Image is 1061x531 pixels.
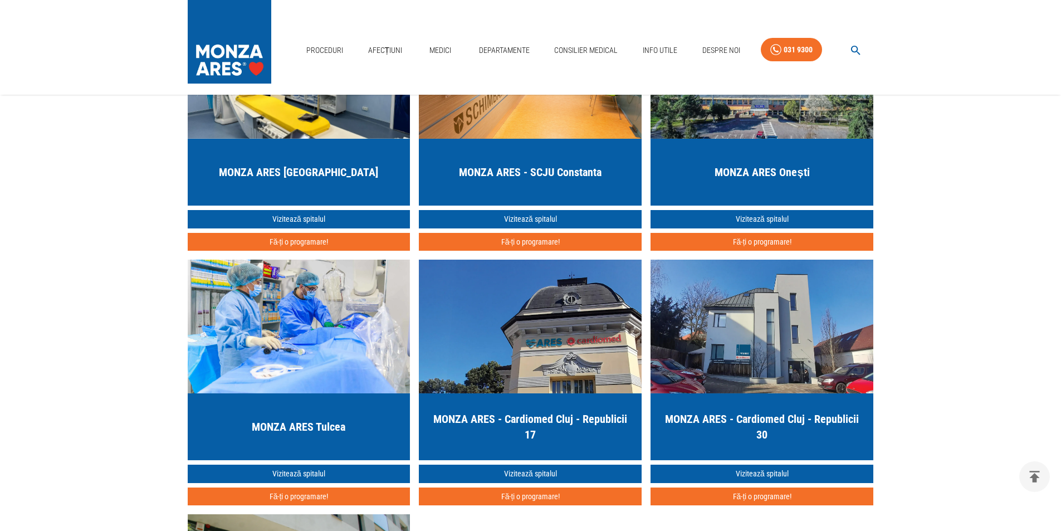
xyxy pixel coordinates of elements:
[188,233,410,251] button: Fă-ți o programare!
[651,260,873,460] a: MONZA ARES - Cardiomed Cluj - Republicii 30
[188,488,410,506] button: Fă-ți o programare!
[638,39,682,62] a: Info Utile
[419,233,642,251] button: Fă-ți o programare!
[651,260,873,393] img: MONZA ARES Cluj Napoca
[219,164,378,180] h5: MONZA ARES [GEOGRAPHIC_DATA]
[715,164,809,180] h5: MONZA ARES Onești
[419,488,642,506] button: Fă-ți o programare!
[188,260,410,393] img: MONZA ARES Tulcea
[302,39,348,62] a: Proceduri
[188,210,410,228] a: Vizitează spitalul
[423,39,458,62] a: Medici
[188,260,410,460] a: MONZA ARES Tulcea
[651,210,873,228] a: Vizitează spitalul
[651,5,873,206] a: MONZA ARES Onești
[419,5,642,206] a: MONZA ARES - SCJU Constanta
[475,39,534,62] a: Departamente
[761,38,822,62] a: 031 9300
[651,233,873,251] button: Fă-ți o programare!
[659,411,864,442] h5: MONZA ARES - Cardiomed Cluj - Republicii 30
[252,419,345,435] h5: MONZA ARES Tulcea
[364,39,407,62] a: Afecțiuni
[1019,461,1050,492] button: delete
[419,260,642,460] a: MONZA ARES - Cardiomed Cluj - Republicii 17
[428,411,633,442] h5: MONZA ARES - Cardiomed Cluj - Republicii 17
[419,260,642,393] img: MONZA ARES Cluj Napoca
[550,39,622,62] a: Consilier Medical
[419,210,642,228] a: Vizitează spitalul
[698,39,745,62] a: Despre Noi
[459,164,602,180] h5: MONZA ARES - SCJU Constanta
[784,43,813,57] div: 031 9300
[651,488,873,506] button: Fă-ți o programare!
[651,465,873,483] a: Vizitează spitalul
[419,465,642,483] a: Vizitează spitalul
[188,465,410,483] a: Vizitează spitalul
[188,5,410,206] a: MONZA ARES [GEOGRAPHIC_DATA]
